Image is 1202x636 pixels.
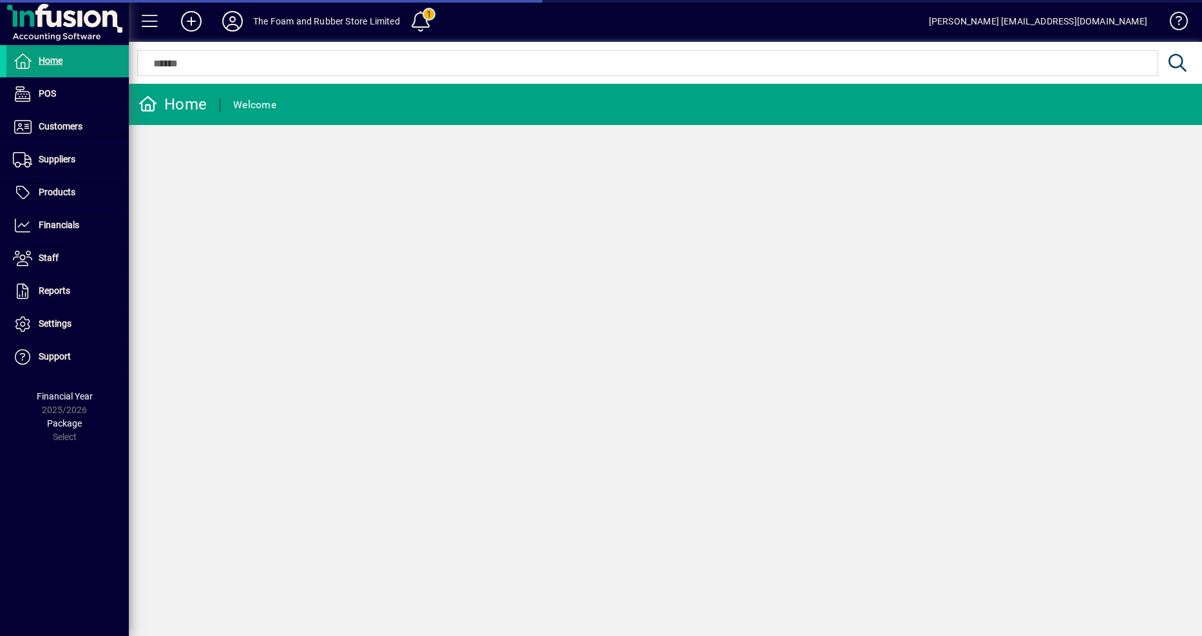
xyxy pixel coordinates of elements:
[1160,3,1186,44] a: Knowledge Base
[6,111,129,143] a: Customers
[171,10,212,33] button: Add
[212,10,253,33] button: Profile
[6,308,129,340] a: Settings
[39,154,75,164] span: Suppliers
[253,11,400,32] div: The Foam and Rubber Store Limited
[6,78,129,110] a: POS
[6,341,129,373] a: Support
[6,144,129,176] a: Suppliers
[6,275,129,307] a: Reports
[39,121,82,131] span: Customers
[39,187,75,197] span: Products
[138,94,207,115] div: Home
[6,177,129,209] a: Products
[37,391,93,401] span: Financial Year
[39,318,72,329] span: Settings
[39,285,70,296] span: Reports
[39,253,59,263] span: Staff
[47,418,82,429] span: Package
[233,95,276,115] div: Welcome
[39,220,79,230] span: Financials
[6,209,129,242] a: Financials
[39,55,62,66] span: Home
[39,88,56,99] span: POS
[6,242,129,275] a: Staff
[39,351,71,361] span: Support
[929,11,1147,32] div: [PERSON_NAME] [EMAIL_ADDRESS][DOMAIN_NAME]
